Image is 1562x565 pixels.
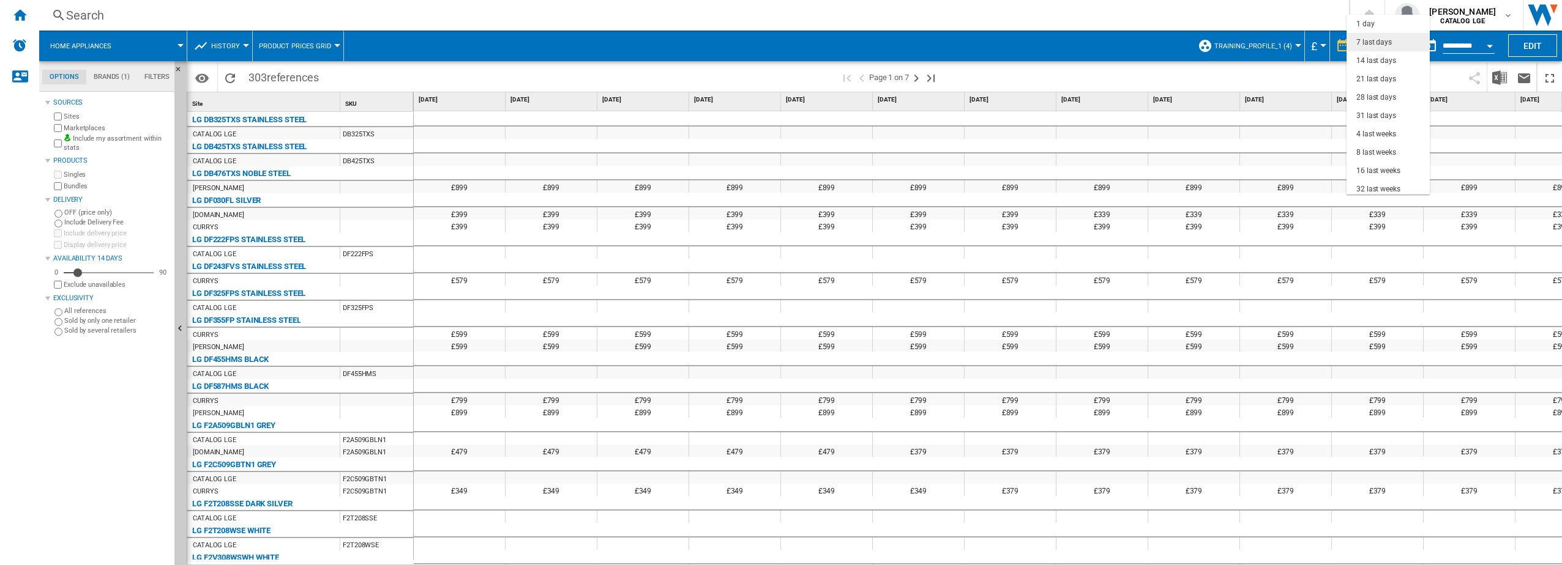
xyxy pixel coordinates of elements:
div: 1 day [1356,19,1375,29]
div: 28 last days [1356,92,1396,103]
div: 14 last days [1356,56,1396,66]
div: 8 last weeks [1356,147,1396,158]
div: 21 last days [1356,74,1396,84]
div: 31 last days [1356,111,1396,121]
div: 32 last weeks [1356,184,1400,194]
div: 16 last weeks [1356,166,1400,176]
div: 4 last weeks [1356,129,1396,139]
div: 7 last days [1356,37,1392,48]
